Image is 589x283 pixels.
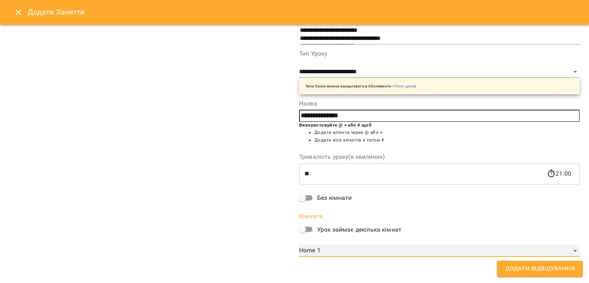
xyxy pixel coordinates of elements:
[28,6,580,18] h6: Додати Заняття
[9,3,28,21] button: Close
[497,261,583,277] button: Додати Відвідування
[395,84,416,88] a: Типи уроків
[299,213,580,219] label: Кімната
[299,100,580,107] label: Назва
[317,225,401,234] span: Урок займає декілька кімнат
[299,51,580,57] label: Тип Уроку
[314,137,580,144] li: Додати всіх клієнтів з тегом #
[299,122,372,128] b: Використовуйте @ + або # щоб
[505,264,574,274] span: Додати Відвідування
[299,245,580,257] div: Home 1
[299,154,580,160] label: Тривалість уроку(в хвилинах)
[317,193,352,202] span: Без кімнати
[305,83,416,89] p: Типи Уроку можна налаштувати в Абонементи ->
[314,129,580,137] li: Додати клієнта через @ або +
